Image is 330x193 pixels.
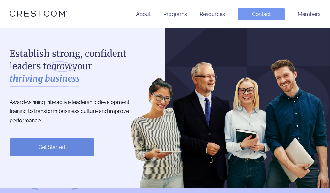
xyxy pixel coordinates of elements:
a: Contact [238,8,285,20]
a: Members [298,11,320,17]
a: Get Started [10,138,94,156]
a: Programs [163,11,187,17]
a: About [136,11,151,17]
p: Award-winning interactive leadership development training to transform business culture and impro... [10,98,144,125]
i: grow [51,60,72,72]
strong: thriving business [10,72,80,85]
a: Resources [200,11,225,17]
h1: Establish strong, confident leaders to your [10,48,144,85]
